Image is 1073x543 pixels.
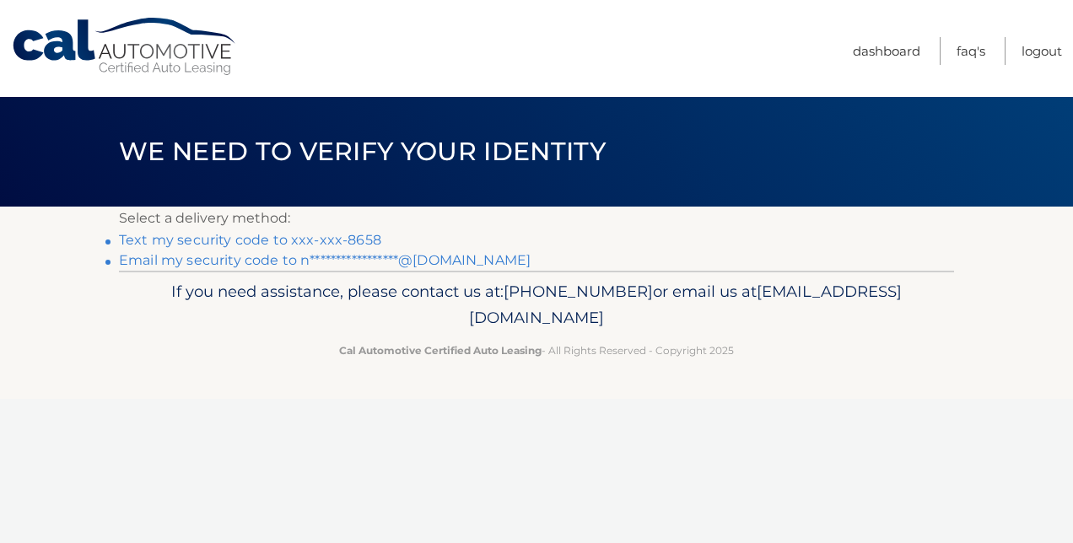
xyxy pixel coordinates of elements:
[1022,37,1062,65] a: Logout
[853,37,920,65] a: Dashboard
[504,282,653,301] span: [PHONE_NUMBER]
[130,278,943,332] p: If you need assistance, please contact us at: or email us at
[339,344,542,357] strong: Cal Automotive Certified Auto Leasing
[11,17,239,77] a: Cal Automotive
[119,232,381,248] a: Text my security code to xxx-xxx-8658
[119,136,606,167] span: We need to verify your identity
[957,37,985,65] a: FAQ's
[130,341,943,359] p: - All Rights Reserved - Copyright 2025
[119,207,954,230] p: Select a delivery method:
